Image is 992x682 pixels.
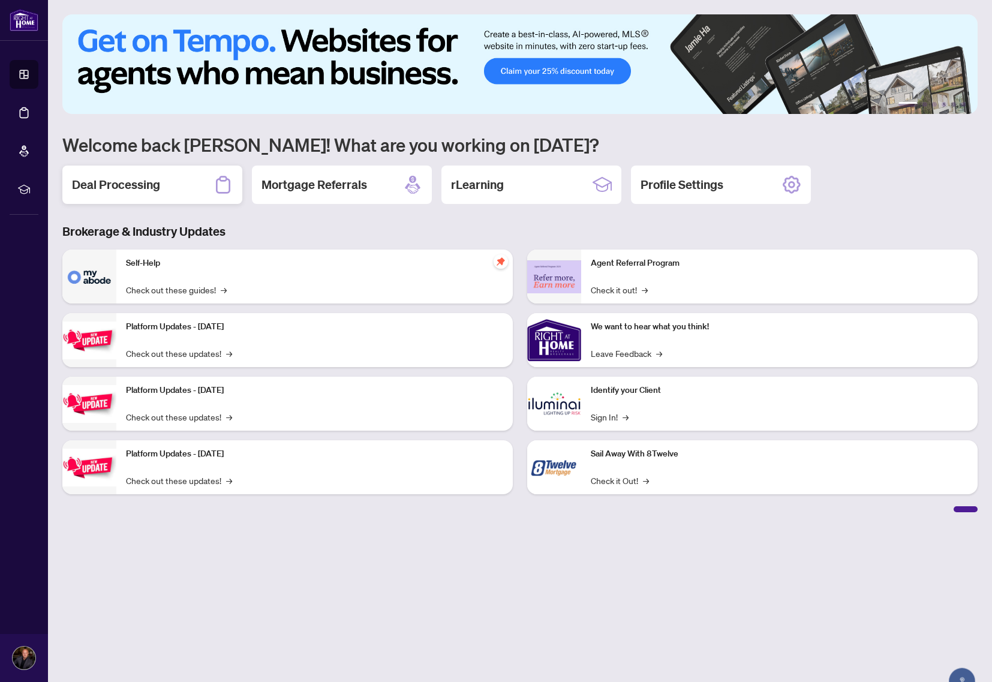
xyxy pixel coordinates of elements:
[62,322,116,359] img: Platform Updates - July 21, 2025
[922,102,927,107] button: 2
[13,647,35,669] img: Profile Icon
[656,347,662,360] span: →
[643,474,649,487] span: →
[527,260,581,293] img: Agent Referral Program
[623,410,629,423] span: →
[591,320,968,334] p: We want to hear what you think!
[126,347,232,360] a: Check out these updates!→
[62,14,978,114] img: Slide 0
[126,320,503,334] p: Platform Updates - [DATE]
[527,377,581,431] img: Identify your Client
[951,102,956,107] button: 5
[527,440,581,494] img: Sail Away With 8Twelve
[126,283,227,296] a: Check out these guides!→
[62,250,116,304] img: Self-Help
[932,102,937,107] button: 3
[226,474,232,487] span: →
[494,254,508,269] span: pushpin
[942,102,946,107] button: 4
[226,410,232,423] span: →
[591,283,648,296] a: Check it out!→
[62,223,978,240] h3: Brokerage & Industry Updates
[126,447,503,461] p: Platform Updates - [DATE]
[126,474,232,487] a: Check out these updates!→
[961,102,966,107] button: 6
[451,176,504,193] h2: rLearning
[221,283,227,296] span: →
[10,9,38,31] img: logo
[72,176,160,193] h2: Deal Processing
[944,640,980,676] button: Open asap
[126,257,503,270] p: Self-Help
[591,347,662,360] a: Leave Feedback→
[898,102,918,107] button: 1
[261,176,367,193] h2: Mortgage Referrals
[591,474,649,487] a: Check it Out!→
[62,133,978,156] h1: Welcome back [PERSON_NAME]! What are you working on [DATE]?
[591,447,968,461] p: Sail Away With 8Twelve
[226,347,232,360] span: →
[641,176,723,193] h2: Profile Settings
[62,449,116,486] img: Platform Updates - June 23, 2025
[62,385,116,423] img: Platform Updates - July 8, 2025
[527,313,581,367] img: We want to hear what you think!
[591,410,629,423] a: Sign In!→
[126,384,503,397] p: Platform Updates - [DATE]
[591,384,968,397] p: Identify your Client
[126,410,232,423] a: Check out these updates!→
[591,257,968,270] p: Agent Referral Program
[642,283,648,296] span: →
